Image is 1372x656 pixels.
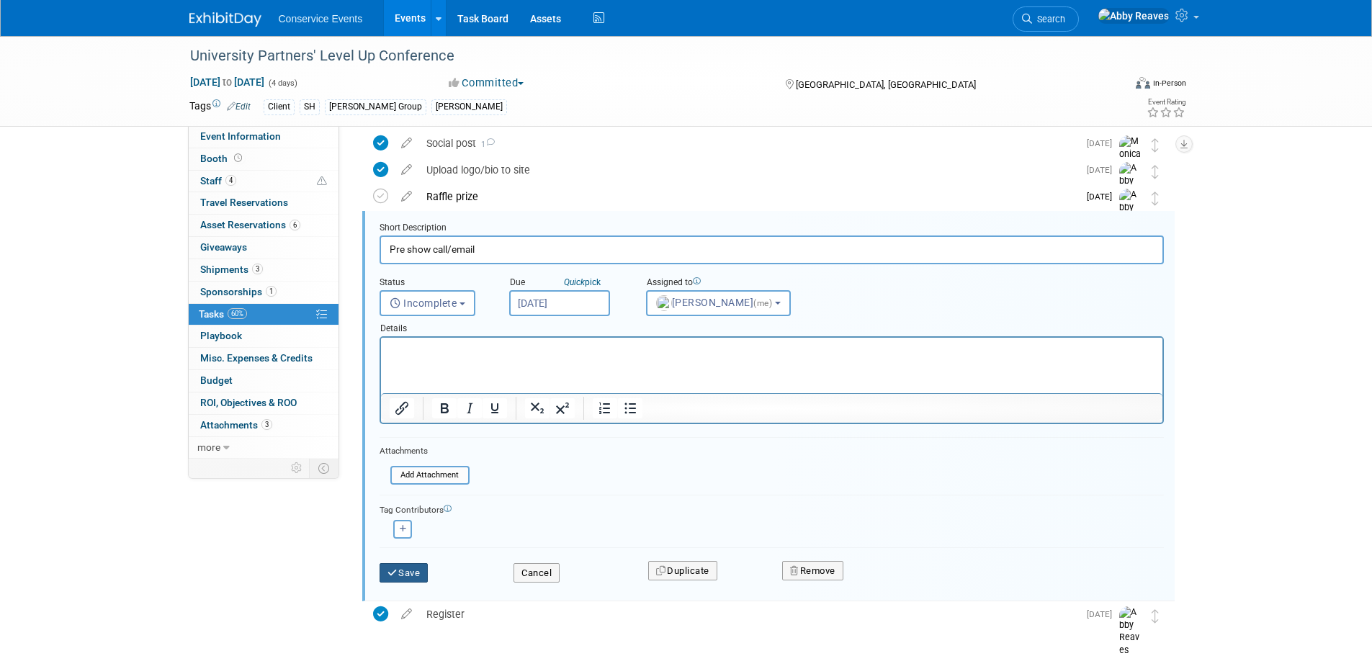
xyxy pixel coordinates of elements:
[325,99,426,114] div: [PERSON_NAME] Group
[189,282,338,303] a: Sponsorships1
[646,290,791,316] button: [PERSON_NAME](me)
[380,290,475,316] button: Incomplete
[317,175,327,188] span: Potential Scheduling Conflict -- at least one attendee is tagged in another overlapping event.
[648,561,717,581] button: Duplicate
[394,608,419,621] a: edit
[1152,165,1159,179] i: Move task
[189,237,338,259] a: Giveaways
[380,563,429,583] button: Save
[514,563,560,583] button: Cancel
[380,445,470,457] div: Attachments
[200,374,233,386] span: Budget
[753,298,772,308] span: (me)
[197,441,220,453] span: more
[1152,138,1159,152] i: Move task
[1147,99,1185,106] div: Event Rating
[231,153,245,163] span: Booth not reserved yet
[380,235,1164,264] input: Name of task or a short description
[261,419,272,430] span: 3
[189,99,251,115] td: Tags
[380,222,1164,235] div: Short Description
[200,264,263,275] span: Shipments
[228,308,247,319] span: 60%
[394,137,419,150] a: edit
[431,99,507,114] div: [PERSON_NAME]
[279,13,363,24] span: Conservice Events
[419,131,1078,156] div: Social post
[380,277,488,290] div: Status
[1119,135,1141,187] img: Monica Barnson
[300,99,320,114] div: SH
[457,398,482,418] button: Italic
[1136,77,1150,89] img: Format-Inperson.png
[1152,609,1159,623] i: Move task
[394,190,419,203] a: edit
[1119,189,1141,240] img: Abby Reaves
[185,43,1102,69] div: University Partners' Level Up Conference
[1087,192,1119,202] span: [DATE]
[509,277,624,290] div: Due
[200,397,297,408] span: ROI, Objectives & ROO
[782,561,843,581] button: Remove
[189,148,338,170] a: Booth
[525,398,550,418] button: Subscript
[200,153,245,164] span: Booth
[189,304,338,325] a: Tasks60%
[200,175,236,187] span: Staff
[380,316,1164,336] div: Details
[1119,162,1141,213] img: Abby Reaves
[390,398,414,418] button: Insert/edit link
[189,392,338,414] a: ROI, Objectives & ROO
[1152,192,1159,205] i: Move task
[381,338,1162,393] iframe: Rich Text Area
[380,501,1164,516] div: Tag Contributors
[189,215,338,236] a: Asset Reservations6
[1087,138,1119,148] span: [DATE]
[550,398,575,418] button: Superscript
[266,286,277,297] span: 1
[656,297,775,308] span: [PERSON_NAME]
[267,78,297,88] span: (4 days)
[419,184,1078,209] div: Raffle prize
[189,12,261,27] img: ExhibitDay
[189,415,338,436] a: Attachments3
[394,163,419,176] a: edit
[227,102,251,112] a: Edit
[1098,8,1170,24] img: Abby Reaves
[189,76,265,89] span: [DATE] [DATE]
[419,602,1078,626] div: Register
[646,277,826,290] div: Assigned to
[561,277,604,288] a: Quickpick
[200,352,313,364] span: Misc. Expenses & Credits
[189,370,338,392] a: Budget
[284,459,310,477] td: Personalize Event Tab Strip
[200,419,272,431] span: Attachments
[618,398,642,418] button: Bullet list
[200,330,242,341] span: Playbook
[1032,14,1065,24] span: Search
[189,171,338,192] a: Staff4
[220,76,234,88] span: to
[476,140,495,149] span: 1
[1087,165,1119,175] span: [DATE]
[200,197,288,208] span: Travel Reservations
[189,126,338,148] a: Event Information
[200,241,247,253] span: Giveaways
[1013,6,1079,32] a: Search
[189,348,338,369] a: Misc. Expenses & Credits
[225,175,236,186] span: 4
[309,459,338,477] td: Toggle Event Tabs
[796,79,976,90] span: [GEOGRAPHIC_DATA], [GEOGRAPHIC_DATA]
[1087,609,1119,619] span: [DATE]
[189,437,338,459] a: more
[200,219,300,230] span: Asset Reservations
[200,286,277,297] span: Sponsorships
[252,264,263,274] span: 3
[290,220,300,230] span: 6
[189,325,338,347] a: Playbook
[419,158,1078,182] div: Upload logo/bio to site
[199,308,247,320] span: Tasks
[444,76,529,91] button: Committed
[189,259,338,281] a: Shipments3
